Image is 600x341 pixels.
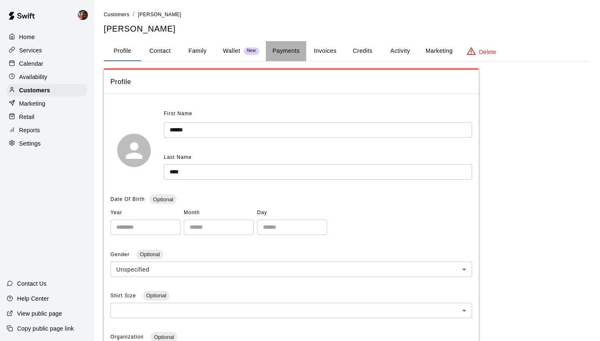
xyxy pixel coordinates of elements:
span: Optional [150,334,177,340]
span: Optional [150,196,176,203]
a: Availability [7,71,87,83]
span: First Name [164,107,192,121]
div: basic tabs example [104,41,590,61]
button: Invoices [306,41,344,61]
a: Settings [7,137,87,150]
button: Payments [266,41,306,61]
span: Month [184,206,254,220]
span: New [244,48,259,54]
p: Retail [19,113,35,121]
h5: [PERSON_NAME] [104,23,590,35]
p: Customers [19,86,50,94]
button: Credits [344,41,381,61]
button: Marketing [419,41,459,61]
button: Family [179,41,216,61]
p: Calendar [19,59,43,68]
p: Help Center [17,294,49,303]
a: Services [7,44,87,57]
nav: breadcrumb [104,10,590,19]
span: Day [257,206,327,220]
p: Copy public page link [17,324,74,333]
span: Year [110,206,180,220]
a: Marketing [7,97,87,110]
img: Julian Hunt [78,10,88,20]
p: Reports [19,126,40,134]
span: Organization [110,334,145,340]
span: [PERSON_NAME] [138,12,181,17]
a: Reports [7,124,87,136]
button: Activity [381,41,419,61]
p: Settings [19,139,41,148]
a: Customers [104,11,130,17]
div: Julian Hunt [76,7,94,23]
span: Optional [143,292,170,299]
a: Retail [7,111,87,123]
p: Delete [479,48,496,56]
span: Customers [104,12,130,17]
p: Availability [19,73,47,81]
a: Calendar [7,57,87,70]
p: Marketing [19,99,45,108]
div: Unspecified [110,262,472,277]
p: Wallet [223,47,240,55]
p: Home [19,33,35,41]
li: / [133,10,135,19]
a: Customers [7,84,87,96]
span: Gender [110,252,131,257]
button: Profile [104,41,141,61]
p: Services [19,46,42,54]
span: Last Name [164,154,192,160]
span: Optional [136,251,163,257]
span: Profile [110,77,472,87]
span: Date Of Birth [110,196,145,202]
button: Contact [141,41,179,61]
p: View public page [17,309,62,318]
span: Shirt Size [110,293,138,299]
a: Home [7,31,87,43]
p: Contact Us [17,279,47,288]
